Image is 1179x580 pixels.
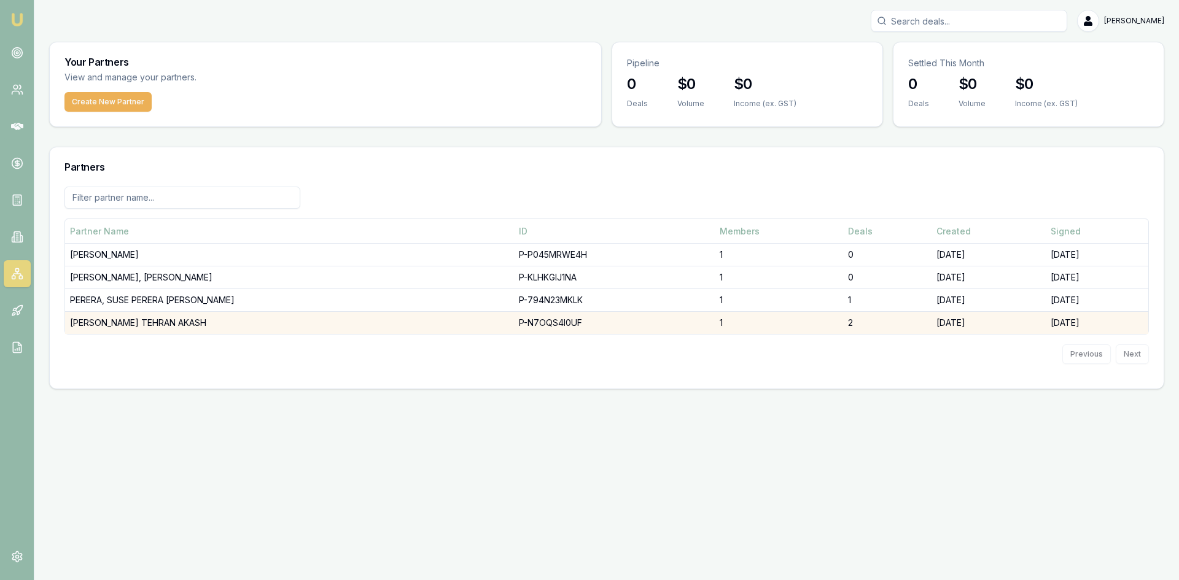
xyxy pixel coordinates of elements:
button: Create New Partner [64,92,152,112]
div: Income (ex. GST) [734,99,796,109]
h3: $0 [959,74,986,94]
td: 1 [715,312,843,334]
h3: $0 [1015,74,1078,94]
div: Volume [677,99,704,109]
p: Settled This Month [908,57,1149,69]
input: Search deals [871,10,1067,32]
input: Filter partner name... [64,187,300,209]
td: 0 [843,266,932,289]
td: 1 [715,266,843,289]
div: ID [519,225,710,238]
div: Income (ex. GST) [1015,99,1078,109]
td: P-KLHKGIJ1NA [514,266,715,289]
td: [DATE] [1046,244,1148,266]
h3: 0 [627,74,648,94]
p: Pipeline [627,57,868,69]
td: [PERSON_NAME] TEHRAN AKASH [65,312,514,334]
p: View and manage your partners. [64,71,379,85]
td: [DATE] [932,266,1045,289]
h3: Your Partners [64,57,586,67]
div: Created [936,225,1040,238]
td: 2 [843,312,932,334]
div: Deals [627,99,648,109]
td: [PERSON_NAME], [PERSON_NAME] [65,266,514,289]
div: Deals [848,225,927,238]
div: Partner Name [70,225,509,238]
td: [DATE] [932,244,1045,266]
h3: Partners [64,162,1149,172]
td: [DATE] [932,312,1045,334]
td: P-N7OQS4I0UF [514,312,715,334]
div: Signed [1051,225,1143,238]
td: P-P045MRWE4H [514,244,715,266]
td: [PERSON_NAME] [65,244,514,266]
span: [PERSON_NAME] [1104,16,1164,26]
div: Deals [908,99,929,109]
h3: 0 [908,74,929,94]
td: 1 [843,289,932,312]
h3: $0 [734,74,796,94]
td: 0 [843,244,932,266]
td: PERERA, SUSE PERERA [PERSON_NAME] [65,289,514,312]
td: [DATE] [932,289,1045,312]
div: Members [720,225,838,238]
td: [DATE] [1046,266,1148,289]
img: emu-icon-u.png [10,12,25,27]
td: [DATE] [1046,312,1148,334]
td: [DATE] [1046,289,1148,312]
td: 1 [715,289,843,312]
h3: $0 [677,74,704,94]
div: Volume [959,99,986,109]
td: P-794N23MKLK [514,289,715,312]
td: 1 [715,244,843,266]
